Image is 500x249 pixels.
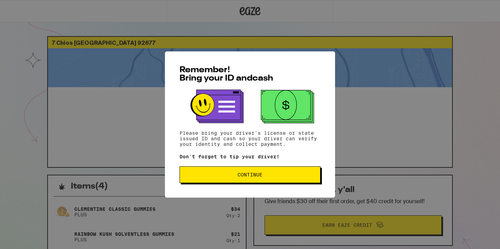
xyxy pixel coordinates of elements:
button: Continue [180,166,320,183]
p: Don't forget to tip your driver! [180,154,320,159]
span: Continue [237,172,262,177]
span: Remember! Bring your ID and cash [180,66,273,83]
p: Please bring your driver's license or state issued ID and cash so your driver can verify your ide... [180,130,320,147]
iframe: Opens a widget where you can find more information [455,228,493,246]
